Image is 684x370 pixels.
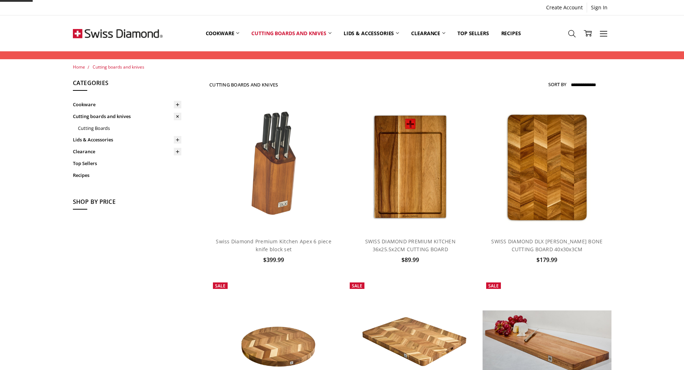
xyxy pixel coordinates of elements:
[73,15,163,51] img: Free Shipping On Every Order
[401,256,419,264] span: $89.99
[587,3,611,13] a: Sign In
[73,111,181,122] a: Cutting boards and knives
[73,158,181,169] a: Top Sellers
[361,103,460,231] img: SWISS DIAMOND PREMIUM KITCHEN 36x25.5x2CM CUTTING BOARD
[73,79,181,91] h5: Categories
[93,64,144,70] a: Cutting boards and knives
[338,17,405,49] a: Lids & Accessories
[73,197,181,210] h5: Shop By Price
[263,256,284,264] span: $399.99
[483,103,611,231] a: SWISS DIAMOND DLX HERRING BONE CUTTING BOARD 40x30x3CM
[245,17,338,49] a: Cutting boards and knives
[405,17,451,49] a: Clearance
[236,103,311,231] img: Swiss Diamond Apex 6 piece knife block set
[215,283,225,289] span: Sale
[73,146,181,158] a: Clearance
[73,64,85,70] a: Home
[536,256,557,264] span: $179.99
[495,103,600,231] img: SWISS DIAMOND DLX HERRING BONE CUTTING BOARD 40x30x3CM
[209,82,278,88] h1: Cutting boards and knives
[73,169,181,181] a: Recipes
[451,17,495,49] a: Top Sellers
[495,17,527,49] a: Recipes
[78,122,181,134] a: Cutting Boards
[216,238,331,253] a: Swiss Diamond Premium Kitchen Apex 6 piece knife block set
[73,99,181,111] a: Cookware
[491,238,602,253] a: SWISS DIAMOND DLX [PERSON_NAME] BONE CUTTING BOARD 40x30x3CM
[73,134,181,146] a: Lids & Accessories
[542,3,587,13] a: Create Account
[488,283,499,289] span: Sale
[209,103,338,231] a: Swiss Diamond Apex 6 piece knife block set
[352,283,362,289] span: Sale
[365,238,456,253] a: SWISS DIAMOND PREMIUM KITCHEN 36x25.5x2CM CUTTING BOARD
[548,79,566,90] label: Sort By
[200,17,246,49] a: Cookware
[346,103,475,231] a: SWISS DIAMOND PREMIUM KITCHEN 36x25.5x2CM CUTTING BOARD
